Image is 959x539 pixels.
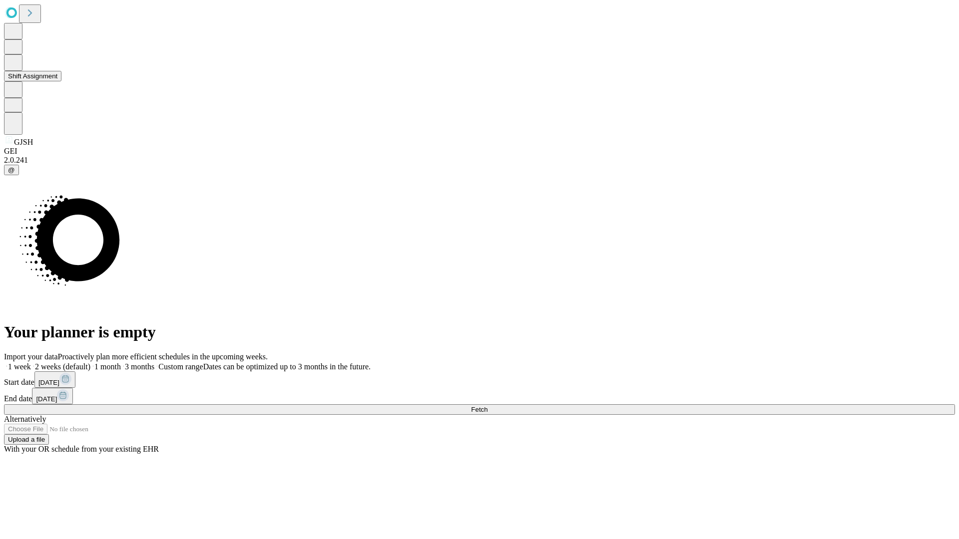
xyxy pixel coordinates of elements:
[34,371,75,388] button: [DATE]
[38,379,59,386] span: [DATE]
[4,147,955,156] div: GEI
[4,323,955,341] h1: Your planner is empty
[4,352,58,361] span: Import your data
[203,362,371,371] span: Dates can be optimized up to 3 months in the future.
[125,362,154,371] span: 3 months
[158,362,203,371] span: Custom range
[58,352,268,361] span: Proactively plan more efficient schedules in the upcoming weeks.
[14,138,33,146] span: GJSH
[8,362,31,371] span: 1 week
[94,362,121,371] span: 1 month
[4,434,49,445] button: Upload a file
[4,445,159,453] span: With your OR schedule from your existing EHR
[8,166,15,174] span: @
[4,404,955,415] button: Fetch
[4,371,955,388] div: Start date
[471,406,487,413] span: Fetch
[4,71,61,81] button: Shift Assignment
[36,395,57,403] span: [DATE]
[4,415,46,423] span: Alternatively
[35,362,90,371] span: 2 weeks (default)
[4,156,955,165] div: 2.0.241
[32,388,73,404] button: [DATE]
[4,165,19,175] button: @
[4,388,955,404] div: End date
